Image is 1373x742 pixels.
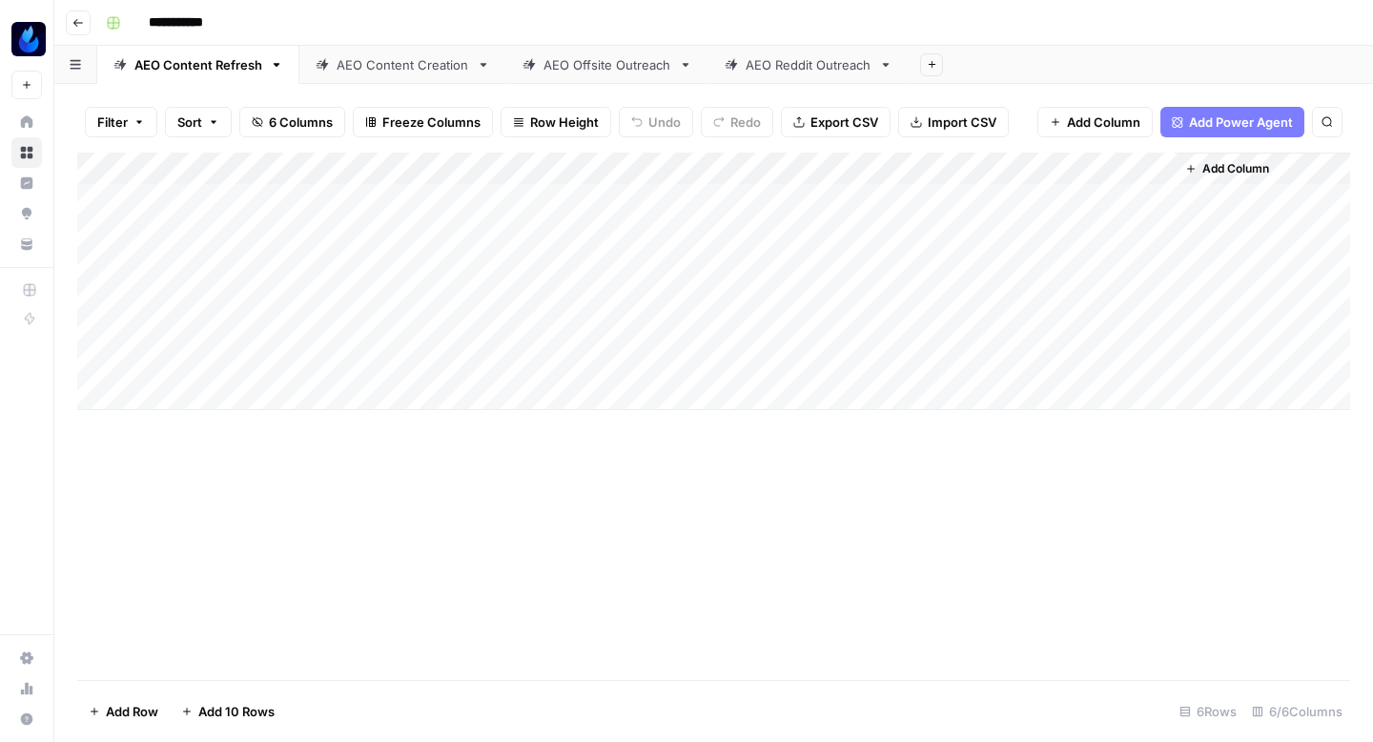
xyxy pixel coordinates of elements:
[97,113,128,132] span: Filter
[11,673,42,704] a: Usage
[648,113,681,132] span: Undo
[11,198,42,229] a: Opportunities
[11,643,42,673] a: Settings
[506,46,708,84] a: AEO Offsite Outreach
[11,168,42,198] a: Insights
[134,55,262,74] div: AEO Content Refresh
[543,55,671,74] div: AEO Offsite Outreach
[11,22,46,56] img: AgentFire Content Logo
[382,113,481,132] span: Freeze Columns
[928,113,996,132] span: Import CSV
[198,702,275,721] span: Add 10 Rows
[11,137,42,168] a: Browse
[1178,156,1277,181] button: Add Column
[11,15,42,63] button: Workspace: AgentFire Content
[898,107,1009,137] button: Import CSV
[11,704,42,734] button: Help + Support
[11,107,42,137] a: Home
[1067,113,1140,132] span: Add Column
[77,696,170,727] button: Add Row
[501,107,611,137] button: Row Height
[85,107,157,137] button: Filter
[170,696,286,727] button: Add 10 Rows
[337,55,469,74] div: AEO Content Creation
[708,46,909,84] a: AEO Reddit Outreach
[1172,696,1244,727] div: 6 Rows
[530,113,599,132] span: Row Height
[106,702,158,721] span: Add Row
[353,107,493,137] button: Freeze Columns
[11,229,42,259] a: Your Data
[1160,107,1304,137] button: Add Power Agent
[810,113,878,132] span: Export CSV
[299,46,506,84] a: AEO Content Creation
[1244,696,1350,727] div: 6/6 Columns
[269,113,333,132] span: 6 Columns
[619,107,693,137] button: Undo
[701,107,773,137] button: Redo
[730,113,761,132] span: Redo
[781,107,891,137] button: Export CSV
[746,55,871,74] div: AEO Reddit Outreach
[165,107,232,137] button: Sort
[1189,113,1293,132] span: Add Power Agent
[177,113,202,132] span: Sort
[239,107,345,137] button: 6 Columns
[1202,160,1269,177] span: Add Column
[97,46,299,84] a: AEO Content Refresh
[1037,107,1153,137] button: Add Column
